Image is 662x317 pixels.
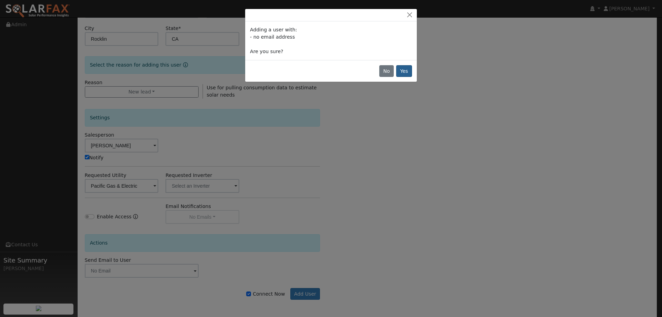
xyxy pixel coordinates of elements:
span: - no email address [250,34,295,40]
button: Yes [396,65,412,77]
button: Close [405,11,414,19]
span: Are you sure? [250,49,283,54]
button: No [379,65,394,77]
span: Adding a user with: [250,27,297,32]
